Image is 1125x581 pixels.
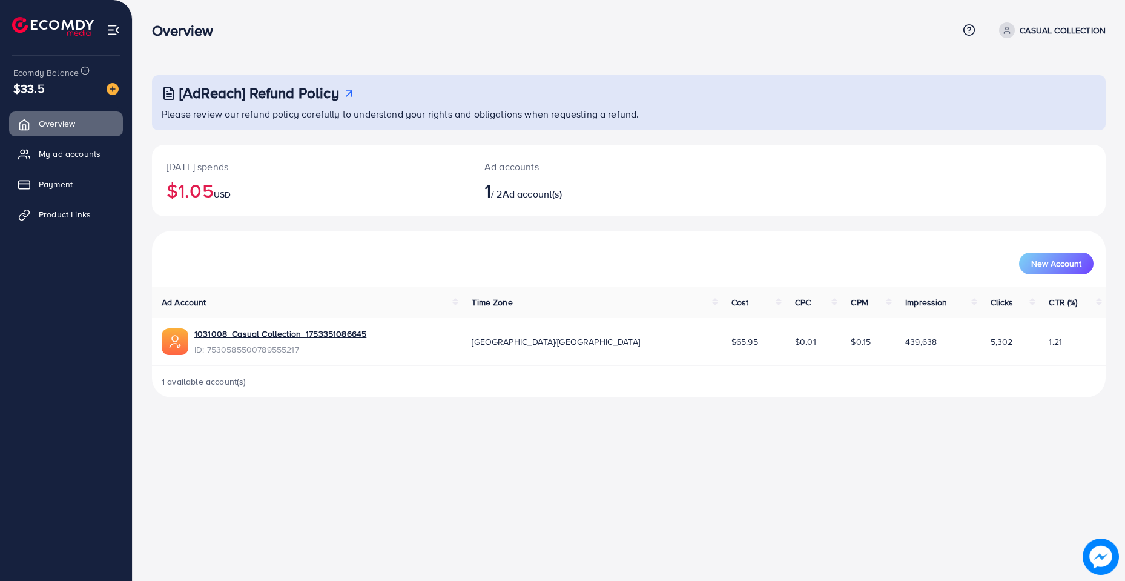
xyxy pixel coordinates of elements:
h2: / 2 [484,179,694,202]
span: CPM [851,296,868,308]
span: Payment [39,178,73,190]
span: Time Zone [472,296,512,308]
img: image [1083,539,1119,575]
span: CTR (%) [1049,296,1077,308]
span: Ad Account [162,296,206,308]
h3: Overview [152,22,223,39]
span: CPC [795,296,811,308]
p: Please review our refund policy carefully to understand your rights and obligations when requesti... [162,107,1098,121]
span: $65.95 [731,336,758,348]
span: $0.15 [851,336,871,348]
h2: $1.05 [167,179,455,202]
span: USD [214,188,231,201]
img: image [107,83,119,95]
span: 439,638 [905,336,937,348]
span: Ecomdy Balance [13,67,79,79]
span: Impression [905,296,948,308]
span: 1.21 [1049,336,1062,348]
span: ID: 7530585500789555217 [194,344,366,356]
span: [GEOGRAPHIC_DATA]/[GEOGRAPHIC_DATA] [472,336,640,348]
span: Overview [39,118,75,130]
span: My ad accounts [39,148,101,160]
img: logo [12,17,94,36]
p: [DATE] spends [167,159,455,174]
span: 1 [484,176,491,204]
span: Cost [731,296,749,308]
button: New Account [1019,253,1094,274]
span: Ad account(s) [503,187,562,201]
span: Clicks [991,296,1014,308]
a: 1031008_Casual Collection_1753351086645 [194,328,366,340]
p: Ad accounts [484,159,694,174]
span: 1 available account(s) [162,376,246,388]
img: ic-ads-acc.e4c84228.svg [162,328,188,355]
a: CASUAL COLLECTION [994,22,1106,38]
h3: [AdReach] Refund Policy [179,84,339,102]
a: Payment [9,172,123,196]
span: New Account [1031,259,1081,268]
a: My ad accounts [9,142,123,166]
img: menu [107,23,120,37]
span: 5,302 [991,336,1013,348]
a: Overview [9,111,123,136]
a: Product Links [9,202,123,227]
span: $0.01 [795,336,816,348]
span: $33.5 [13,79,45,97]
p: CASUAL COLLECTION [1020,23,1106,38]
span: Product Links [39,208,91,221]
